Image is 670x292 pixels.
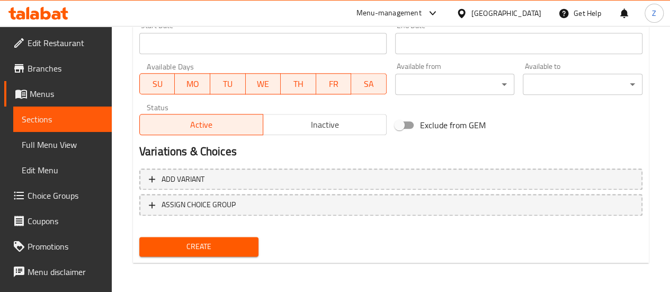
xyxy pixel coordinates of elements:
[652,7,656,19] span: Z
[28,266,103,278] span: Menu disclaimer
[144,117,259,132] span: Active
[148,240,251,253] span: Create
[351,73,387,94] button: SA
[22,164,103,176] span: Edit Menu
[356,7,422,20] div: Menu-management
[4,56,112,81] a: Branches
[395,74,515,95] div: ​
[179,76,206,92] span: MO
[28,37,103,49] span: Edit Restaurant
[28,189,103,202] span: Choice Groups
[4,234,112,259] a: Promotions
[471,7,541,19] div: [GEOGRAPHIC_DATA]
[22,113,103,126] span: Sections
[175,73,210,94] button: MO
[4,81,112,107] a: Menus
[215,76,242,92] span: TU
[162,198,236,211] span: ASSIGN CHOICE GROUP
[139,169,642,190] button: Add variant
[246,73,281,94] button: WE
[28,215,103,227] span: Coupons
[139,194,642,216] button: ASSIGN CHOICE GROUP
[420,119,486,131] span: Exclude from GEM
[263,114,387,135] button: Inactive
[320,76,347,92] span: FR
[355,76,382,92] span: SA
[210,73,246,94] button: TU
[139,73,175,94] button: SU
[13,107,112,132] a: Sections
[4,208,112,234] a: Coupons
[13,132,112,157] a: Full Menu View
[144,76,171,92] span: SU
[281,73,316,94] button: TH
[28,62,103,75] span: Branches
[139,144,642,160] h2: Variations & Choices
[285,76,312,92] span: TH
[250,76,277,92] span: WE
[22,138,103,151] span: Full Menu View
[139,114,263,135] button: Active
[316,73,352,94] button: FR
[162,173,204,186] span: Add variant
[30,87,103,100] span: Menus
[523,74,642,95] div: ​
[13,157,112,183] a: Edit Menu
[28,240,103,253] span: Promotions
[139,237,259,256] button: Create
[267,117,382,132] span: Inactive
[4,30,112,56] a: Edit Restaurant
[4,183,112,208] a: Choice Groups
[4,259,112,285] a: Menu disclaimer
